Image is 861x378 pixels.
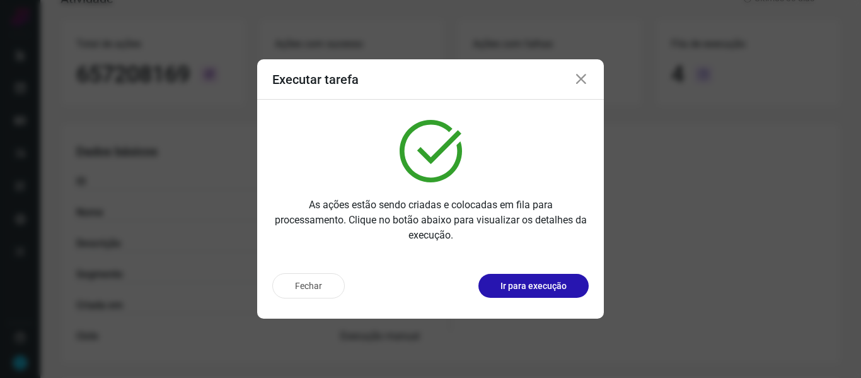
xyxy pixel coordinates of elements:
[500,280,567,293] p: Ir para execução
[272,273,345,298] button: Fechar
[272,198,589,243] p: As ações estão sendo criadas e colocadas em fila para processamento. Clique no botão abaixo para ...
[478,274,589,298] button: Ir para execução
[272,72,359,87] h3: Executar tarefa
[400,120,462,182] img: verified.svg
